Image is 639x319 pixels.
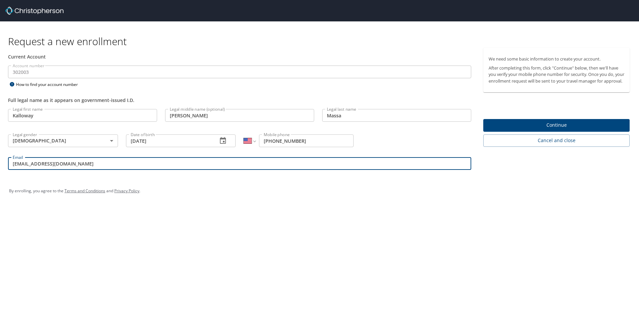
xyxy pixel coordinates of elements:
[489,56,624,62] p: We need some basic information to create your account.
[65,188,105,194] a: Terms and Conditions
[483,119,630,132] button: Continue
[489,121,624,129] span: Continue
[8,80,92,89] div: How to find your account number
[483,134,630,147] button: Cancel and close
[114,188,139,194] a: Privacy Policy
[259,134,354,147] input: Enter phone number
[489,65,624,84] p: After completing this form, click "Continue" below, then we'll have you verify your mobile phone ...
[126,134,213,147] input: MM/DD/YYYY
[8,97,471,104] div: Full legal name as it appears on government-issued I.D.
[489,136,624,145] span: Cancel and close
[5,7,63,15] img: cbt logo
[8,35,635,48] h1: Request a new enrollment
[8,134,118,147] div: [DEMOGRAPHIC_DATA]
[8,53,471,60] div: Current Account
[9,183,630,199] div: By enrolling, you agree to the and .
